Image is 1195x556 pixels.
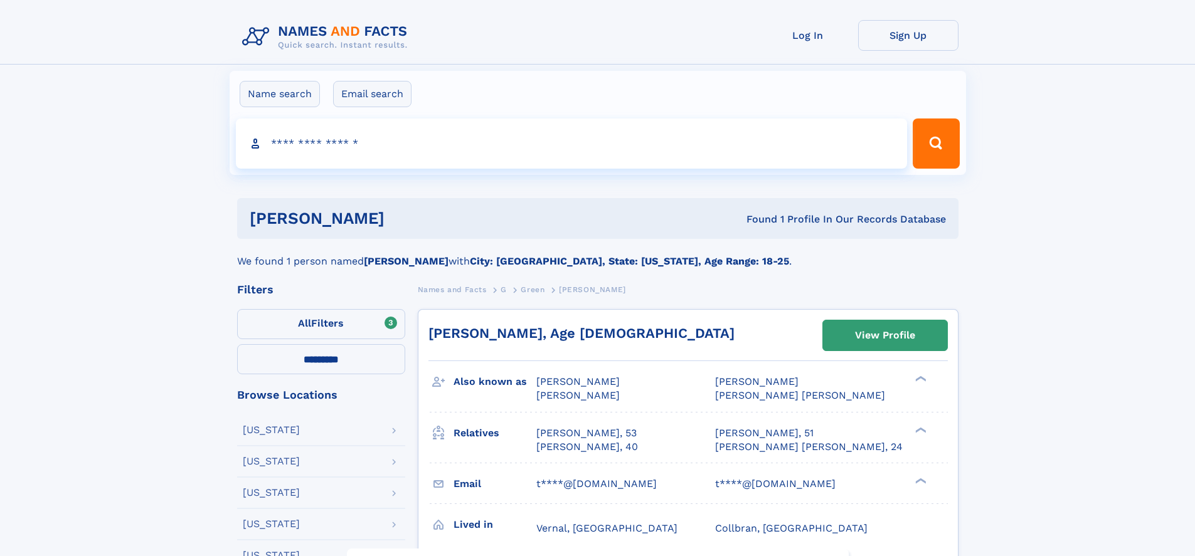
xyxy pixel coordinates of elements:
[454,371,536,392] h3: Also known as
[758,20,858,51] a: Log In
[521,285,544,294] span: Green
[428,325,735,341] a: [PERSON_NAME], Age [DEMOGRAPHIC_DATA]
[237,20,418,54] img: Logo Names and Facts
[912,426,927,434] div: ❯
[521,281,544,297] a: Green
[913,118,959,169] button: Search Button
[912,476,927,485] div: ❯
[715,426,814,440] a: [PERSON_NAME], 51
[454,422,536,444] h3: Relatives
[237,284,405,295] div: Filters
[454,514,536,535] h3: Lived in
[855,321,915,350] div: View Profile
[715,440,903,454] a: [PERSON_NAME] [PERSON_NAME], 24
[240,81,320,107] label: Name search
[237,309,405,339] label: Filters
[912,375,927,383] div: ❯
[454,473,536,495] h3: Email
[237,239,959,269] div: We found 1 person named with .
[418,281,487,297] a: Names and Facts
[536,522,677,534] span: Vernal, [GEOGRAPHIC_DATA]
[298,317,311,329] span: All
[237,389,405,401] div: Browse Locations
[536,426,637,440] a: [PERSON_NAME], 53
[243,456,300,466] div: [US_STATE]
[565,212,946,226] div: Found 1 Profile In Our Records Database
[536,389,620,401] span: [PERSON_NAME]
[250,211,566,226] h1: [PERSON_NAME]
[501,281,507,297] a: G
[858,20,959,51] a: Sign Up
[243,425,300,435] div: [US_STATE]
[333,81,412,107] label: Email search
[236,118,908,169] input: search input
[559,285,626,294] span: [PERSON_NAME]
[536,375,620,387] span: [PERSON_NAME]
[823,320,947,350] a: View Profile
[715,389,885,401] span: [PERSON_NAME] [PERSON_NAME]
[470,255,789,267] b: City: [GEOGRAPHIC_DATA], State: [US_STATE], Age Range: 18-25
[536,440,638,454] a: [PERSON_NAME], 40
[364,255,449,267] b: [PERSON_NAME]
[501,285,507,294] span: G
[243,519,300,529] div: [US_STATE]
[715,522,868,534] span: Collbran, [GEOGRAPHIC_DATA]
[243,488,300,498] div: [US_STATE]
[715,375,799,387] span: [PERSON_NAME]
